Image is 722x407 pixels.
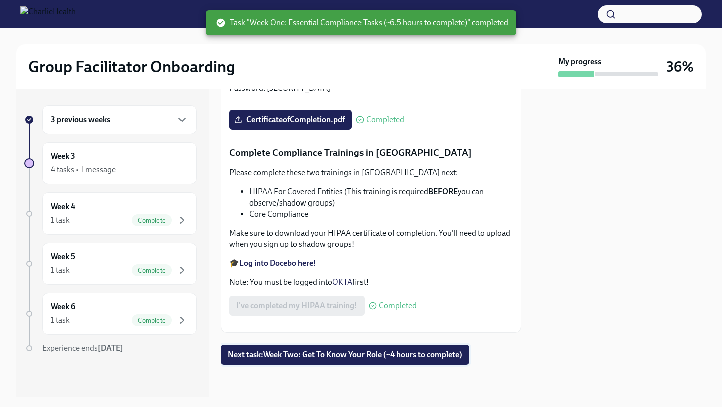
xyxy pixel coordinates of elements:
li: HIPAA For Covered Entities (This training is required you can observe/shadow groups) [249,186,513,209]
div: 1 task [51,215,70,226]
h3: 36% [666,58,694,76]
span: Next task : Week Two: Get To Know Your Role (~4 hours to complete) [228,350,462,360]
span: Completed [366,116,404,124]
a: Week 34 tasks • 1 message [24,142,197,184]
h6: 3 previous weeks [51,114,110,125]
p: 🎓 [229,258,513,269]
p: Please complete these two trainings in [GEOGRAPHIC_DATA] next: [229,167,513,178]
div: 1 task [51,315,70,326]
strong: My progress [558,56,601,67]
span: Completed [379,302,417,310]
a: Week 61 taskComplete [24,293,197,335]
div: 4 tasks • 1 message [51,164,116,175]
h2: Group Facilitator Onboarding [28,57,235,77]
div: 1 task [51,265,70,276]
strong: [DATE] [98,343,123,353]
li: Core Compliance [249,209,513,220]
a: Log into Docebo here! [239,258,316,268]
h6: Week 4 [51,201,75,212]
a: Week 51 taskComplete [24,243,197,285]
button: Next task:Week Two: Get To Know Your Role (~4 hours to complete) [221,345,469,365]
div: 3 previous weeks [42,105,197,134]
p: Make sure to download your HIPAA certificate of completion. You'll need to upload when you sign u... [229,228,513,250]
img: CharlieHealth [20,6,76,22]
strong: BEFORE [428,187,458,196]
a: OKTA [332,277,352,287]
span: Complete [132,267,172,274]
span: Experience ends [42,343,123,353]
h6: Week 6 [51,301,75,312]
span: Task "Week One: Essential Compliance Tasks (~6.5 hours to complete)" completed [216,17,508,28]
h6: Week 3 [51,151,75,162]
a: Week 41 taskComplete [24,192,197,235]
p: Complete Compliance Trainings in [GEOGRAPHIC_DATA] [229,146,513,159]
span: Complete [132,217,172,224]
span: CertificateofCompletion.pdf [236,115,345,125]
label: CertificateofCompletion.pdf [229,110,352,130]
h6: Week 5 [51,251,75,262]
p: Note: You must be logged into first! [229,277,513,288]
span: Complete [132,317,172,324]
